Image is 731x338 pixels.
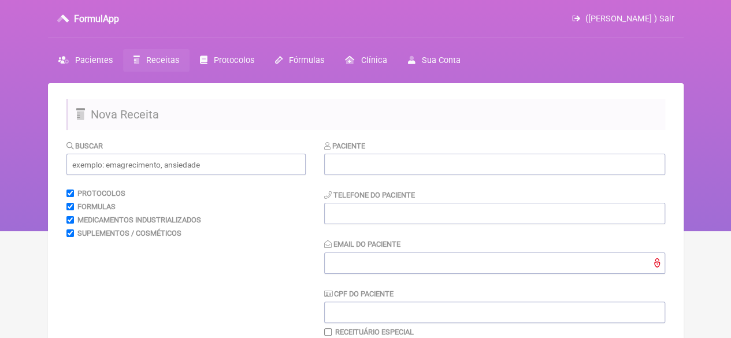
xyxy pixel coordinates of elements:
span: Sua Conta [422,55,461,65]
label: Receituário Especial [335,328,414,336]
h2: Nova Receita [66,99,665,130]
a: Sua Conta [397,49,470,72]
label: Email do Paciente [324,240,400,248]
label: Buscar [66,142,103,150]
label: CPF do Paciente [324,289,394,298]
label: Medicamentos Industrializados [77,216,201,224]
span: ([PERSON_NAME] ) Sair [585,14,674,24]
a: Receitas [123,49,190,72]
a: Pacientes [48,49,123,72]
span: Receitas [146,55,179,65]
span: Clínica [361,55,387,65]
input: exemplo: emagrecimento, ansiedade [66,154,306,175]
span: Protocolos [214,55,254,65]
a: Fórmulas [265,49,335,72]
a: ([PERSON_NAME] ) Sair [572,14,674,24]
label: Suplementos / Cosméticos [77,229,181,237]
span: Pacientes [75,55,113,65]
h3: FormulApp [74,13,119,24]
label: Formulas [77,202,116,211]
label: Protocolos [77,189,125,198]
a: Clínica [335,49,397,72]
label: Paciente [324,142,365,150]
span: Fórmulas [289,55,324,65]
label: Telefone do Paciente [324,191,415,199]
a: Protocolos [190,49,265,72]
